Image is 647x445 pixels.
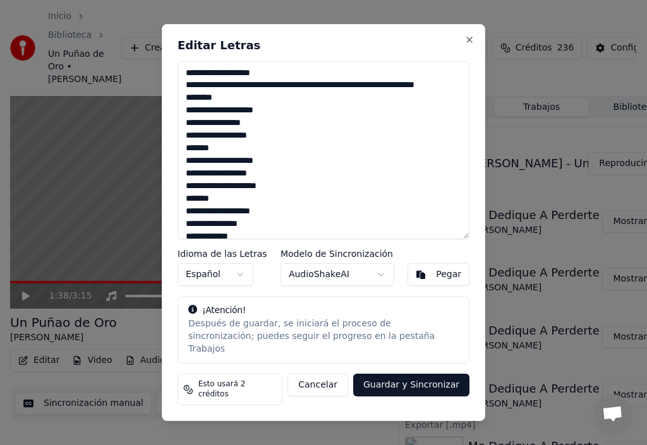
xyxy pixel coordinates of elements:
span: Esto usará 2 créditos [198,379,277,400]
button: Cancelar [287,374,348,396]
label: Modelo de Sincronización [281,249,394,258]
div: Después de guardar, se iniciará el proceso de sincronización; puedes seguir el progreso en la pes... [188,318,459,356]
button: Pegar [408,263,469,286]
div: ¡Atención! [188,304,459,317]
h2: Editar Letras [178,40,469,51]
div: Pegar [436,268,461,281]
label: Idioma de las Letras [178,249,267,258]
button: Guardar y Sincronizar [353,374,469,396]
